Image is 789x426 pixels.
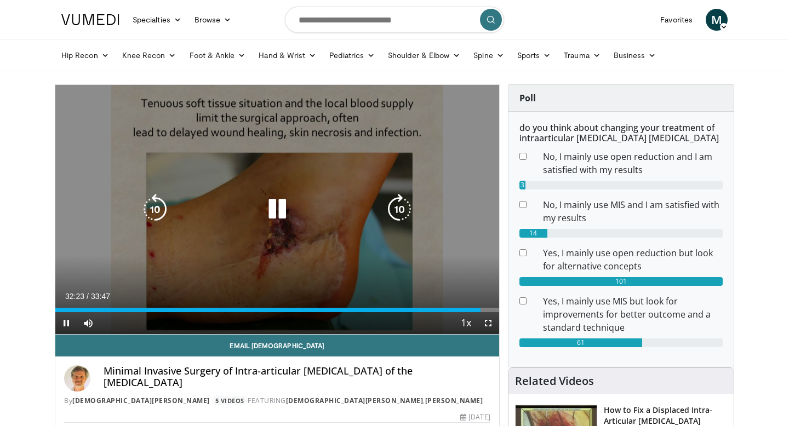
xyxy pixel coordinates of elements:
a: Pediatrics [323,44,381,66]
input: Search topics, interventions [285,7,504,33]
a: 5 Videos [211,396,248,405]
img: VuMedi Logo [61,14,119,25]
button: Playback Rate [455,312,477,334]
div: 3 [519,181,525,189]
div: 101 [519,277,723,286]
a: Shoulder & Elbow [381,44,467,66]
span: 32:23 [65,292,84,301]
button: Fullscreen [477,312,499,334]
span: 33:47 [91,292,110,301]
a: Trauma [557,44,607,66]
a: [PERSON_NAME] [425,396,483,405]
strong: Poll [519,92,536,104]
a: Hip Recon [55,44,116,66]
dd: No, I mainly use open reduction and I am satisfied with my results [535,150,731,176]
h4: Minimal Invasive Surgery of Intra-articular [MEDICAL_DATA] of the [MEDICAL_DATA] [104,365,490,389]
h6: do you think about changing your treatment of intraarticular [MEDICAL_DATA] [MEDICAL_DATA] [519,123,723,143]
div: [DATE] [460,412,490,422]
a: Sports [511,44,558,66]
h4: Related Videos [515,375,594,388]
dd: Yes, I mainly use open reduction but look for alternative concepts [535,246,731,273]
button: Mute [77,312,99,334]
div: By FEATURING , [64,396,490,406]
div: 14 [519,229,547,238]
button: Pause [55,312,77,334]
img: Avatar [64,365,90,392]
div: Progress Bar [55,308,499,312]
a: Knee Recon [116,44,183,66]
div: 61 [519,338,642,347]
a: [DEMOGRAPHIC_DATA][PERSON_NAME] [72,396,210,405]
a: M [706,9,728,31]
video-js: Video Player [55,85,499,335]
a: [DEMOGRAPHIC_DATA][PERSON_NAME] [286,396,424,405]
span: / [87,292,89,301]
a: Specialties [126,9,188,31]
dd: Yes, I mainly use MIS but look for improvements for better outcome and a standard technique [535,295,731,334]
dd: No, I mainly use MIS and I am satisfied with my results [535,198,731,224]
a: Browse [188,9,238,31]
a: Email [DEMOGRAPHIC_DATA] [55,335,499,356]
a: Foot & Ankle [183,44,253,66]
a: Spine [467,44,510,66]
a: Hand & Wrist [252,44,323,66]
a: Favorites [654,9,699,31]
a: Business [607,44,663,66]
